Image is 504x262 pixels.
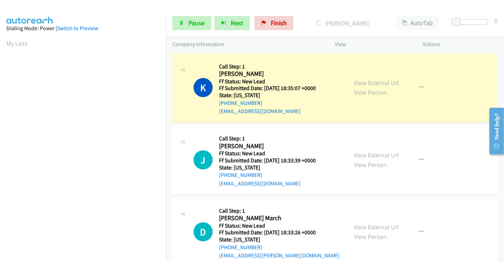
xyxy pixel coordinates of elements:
[219,142,325,150] h2: [PERSON_NAME]
[335,40,410,49] p: View
[219,63,325,70] h5: Call Step: 1
[219,85,325,92] h5: Ff Submitted Date: [DATE] 18:35:07 +0000
[219,180,301,187] a: [EMAIL_ADDRESS][DOMAIN_NAME]
[354,233,387,241] a: View Person
[396,16,439,30] button: AutoTab
[219,252,340,259] a: [EMAIL_ADDRESS][PERSON_NAME][DOMAIN_NAME]
[57,25,98,32] a: Switch to Preview
[219,229,340,236] h5: Ff Submitted Date: [DATE] 18:33:26 +0000
[219,78,325,85] h5: Ff Status: New Lead
[423,40,498,49] p: Actions
[271,19,287,27] span: Finish
[6,24,159,33] div: Dialing Mode: Power |
[194,222,213,241] h1: D
[219,172,262,178] a: [PHONE_NUMBER]
[219,100,262,106] a: [PHONE_NUMBER]
[214,16,250,30] button: Next
[194,150,213,169] div: The call is yet to be attempted
[194,222,213,241] div: The call is yet to be attempted
[219,150,325,157] h5: Ff Status: New Lead
[303,18,383,28] p: [PERSON_NAME]
[354,88,387,96] a: View Person
[219,70,325,78] h2: [PERSON_NAME]
[194,78,213,97] h1: K
[219,244,262,251] a: [PHONE_NUMBER]
[172,40,322,49] p: Company Information
[354,223,399,231] a: View External Url
[219,214,325,222] h2: [PERSON_NAME] March
[219,236,340,243] h5: State: [US_STATE]
[6,39,28,48] a: My Lists
[219,92,325,99] h5: State: [US_STATE]
[455,19,488,25] div: Delay between calls (in seconds)
[219,222,340,229] h5: Ff Status: New Lead
[484,103,504,159] iframe: Resource Center
[354,151,399,159] a: View External Url
[219,108,301,115] a: [EMAIL_ADDRESS][DOMAIN_NAME]
[354,161,387,169] a: View Person
[254,16,293,30] a: Finish
[494,16,498,26] div: 0
[354,79,399,87] a: View External Url
[189,19,205,27] span: Pause
[219,157,325,164] h5: Ff Submitted Date: [DATE] 18:33:39 +0000
[219,207,340,214] h5: Call Step: 1
[219,164,325,171] h5: State: [US_STATE]
[172,16,211,30] a: Pause
[219,135,325,142] h5: Call Step: 1
[231,19,243,27] span: Next
[194,150,213,169] h1: J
